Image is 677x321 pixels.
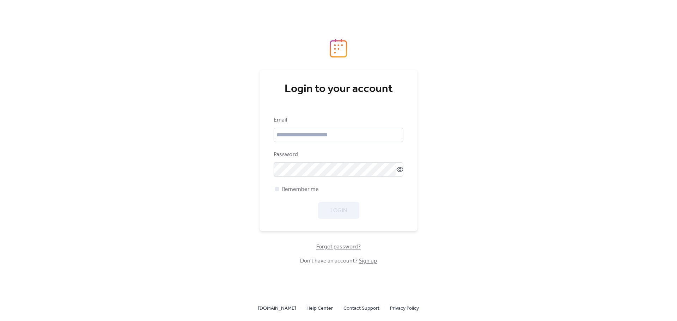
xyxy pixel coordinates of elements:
img: logo [330,39,347,58]
a: Privacy Policy [390,304,419,313]
span: Contact Support [343,304,379,313]
span: Privacy Policy [390,304,419,313]
span: Remember me [282,185,319,194]
a: Sign up [359,255,377,266]
div: Password [274,150,402,159]
span: [DOMAIN_NAME] [258,304,296,313]
div: Login to your account [274,82,403,96]
span: Help Center [306,304,333,313]
a: Forgot password? [316,245,361,249]
div: Email [274,116,402,124]
a: Help Center [306,304,333,313]
span: Don't have an account? [300,257,377,265]
a: Contact Support [343,304,379,313]
span: Forgot password? [316,243,361,251]
a: [DOMAIN_NAME] [258,304,296,313]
